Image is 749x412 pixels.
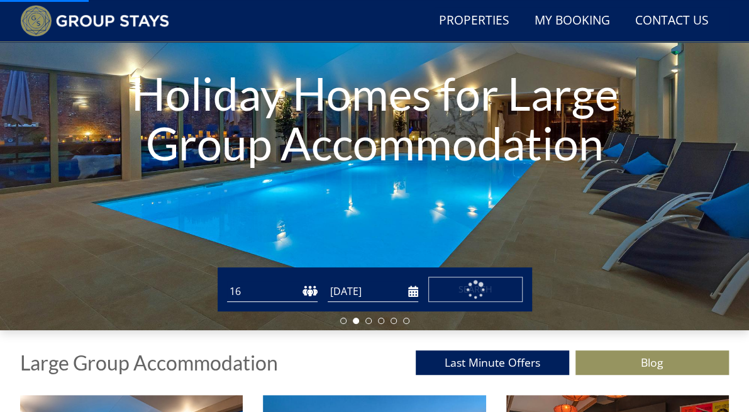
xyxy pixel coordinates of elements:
[416,350,569,375] a: Last Minute Offers
[630,7,714,35] a: Contact Us
[428,277,523,302] button: Search
[20,352,278,374] h1: Large Group Accommodation
[113,43,637,192] h1: Holiday Homes for Large Group Accommodation
[328,281,418,302] input: Arrival Date
[434,7,514,35] a: Properties
[575,350,729,375] a: Blog
[20,5,169,36] img: Group Stays
[458,283,492,295] span: Search
[530,7,615,35] a: My Booking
